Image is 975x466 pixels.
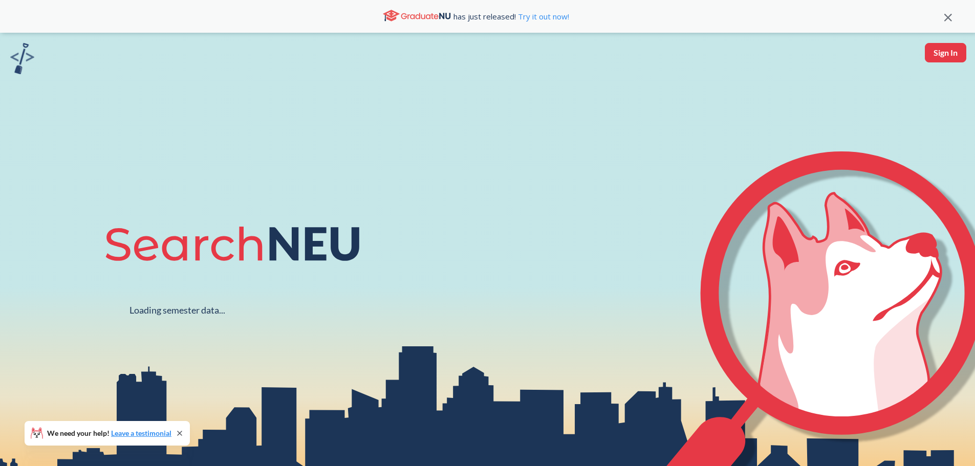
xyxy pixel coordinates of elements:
[516,11,569,21] a: Try it out now!
[129,304,225,316] div: Loading semester data...
[10,43,34,74] img: sandbox logo
[925,43,966,62] button: Sign In
[111,429,171,437] a: Leave a testimonial
[453,11,569,22] span: has just released!
[47,430,171,437] span: We need your help!
[10,43,34,77] a: sandbox logo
